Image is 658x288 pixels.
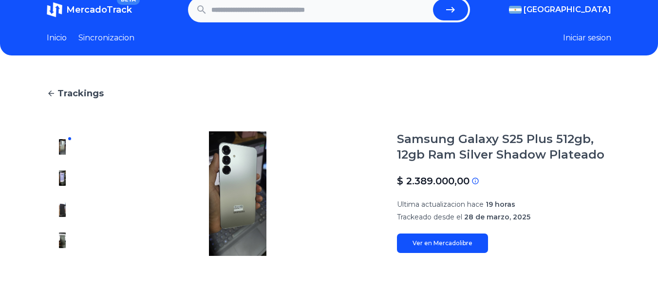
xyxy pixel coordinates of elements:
button: [GEOGRAPHIC_DATA] [509,4,611,16]
span: 28 de marzo, 2025 [464,213,530,221]
img: Samsung Galaxy S25 Plus 512gb, 12gb Ram Silver Shadow Plateado [55,233,70,248]
img: Samsung Galaxy S25 Plus 512gb, 12gb Ram Silver Shadow Plateado [55,170,70,186]
p: $ 2.389.000,00 [397,174,470,188]
a: Sincronizacion [78,32,134,44]
span: Trackings [57,87,104,100]
a: Trackings [47,87,611,100]
a: MercadoTrackBETA [47,2,132,18]
img: Samsung Galaxy S25 Plus 512gb, 12gb Ram Silver Shadow Plateado [55,139,70,155]
span: [GEOGRAPHIC_DATA] [524,4,611,16]
img: Argentina [509,6,522,14]
span: Ultima actualizacion hace [397,200,484,209]
a: Ver en Mercadolibre [397,234,488,253]
img: MercadoTrack [47,2,62,18]
img: Samsung Galaxy S25 Plus 512gb, 12gb Ram Silver Shadow Plateado [55,201,70,217]
span: 19 horas [486,200,515,209]
a: Inicio [47,32,67,44]
span: MercadoTrack [66,4,132,15]
h1: Samsung Galaxy S25 Plus 512gb, 12gb Ram Silver Shadow Plateado [397,131,611,162]
img: Samsung Galaxy S25 Plus 512gb, 12gb Ram Silver Shadow Plateado [97,131,377,256]
span: Trackeado desde el [397,213,462,221]
button: Iniciar sesion [563,32,611,44]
